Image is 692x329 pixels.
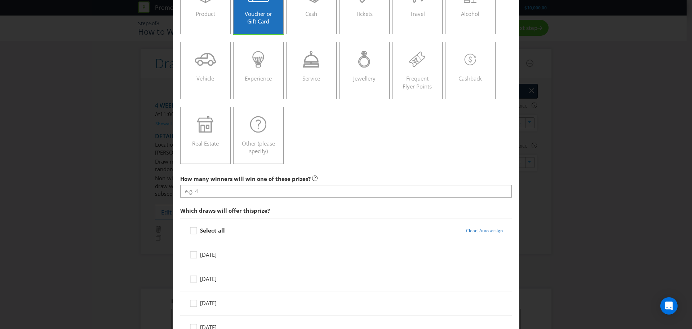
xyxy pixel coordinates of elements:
span: ? [267,207,270,214]
span: Which draws will offer this [180,207,254,214]
span: | [477,228,479,234]
span: Product [196,10,215,17]
span: Alcohol [461,10,479,17]
span: [DATE] [200,275,217,282]
span: Voucher or Gift Card [245,10,272,25]
input: e.g. 4 [180,185,512,198]
span: Vehicle [196,75,214,82]
span: [DATE] [200,299,217,307]
span: Other (please specify) [242,140,275,155]
span: Cashback [458,75,482,82]
span: Travel [410,10,425,17]
a: Clear [466,228,477,234]
span: Service [302,75,320,82]
div: Open Intercom Messenger [660,297,678,315]
span: How many winners will win one of these prizes? [180,175,311,182]
strong: Select all [200,227,225,234]
span: [DATE] [200,251,217,258]
span: Experience [245,75,272,82]
span: Real Estate [192,140,219,147]
span: Jewellery [353,75,376,82]
a: Auto assign [479,228,503,234]
span: Tickets [356,10,373,17]
span: Cash [305,10,317,17]
span: Frequent Flyer Points [403,75,432,90]
span: prize [254,207,267,214]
